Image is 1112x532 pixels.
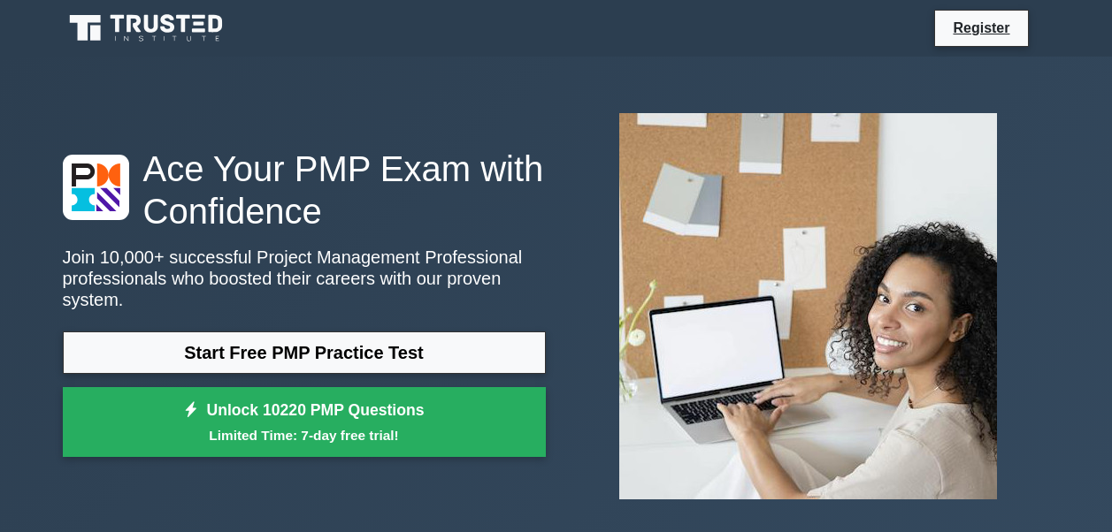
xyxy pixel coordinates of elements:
p: Join 10,000+ successful Project Management Professional professionals who boosted their careers w... [63,247,546,310]
h1: Ace Your PMP Exam with Confidence [63,148,546,232]
a: Register [942,17,1020,39]
a: Start Free PMP Practice Test [63,331,546,374]
small: Limited Time: 7-day free trial! [85,425,524,445]
a: Unlock 10220 PMP QuestionsLimited Time: 7-day free trial! [63,387,546,458]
